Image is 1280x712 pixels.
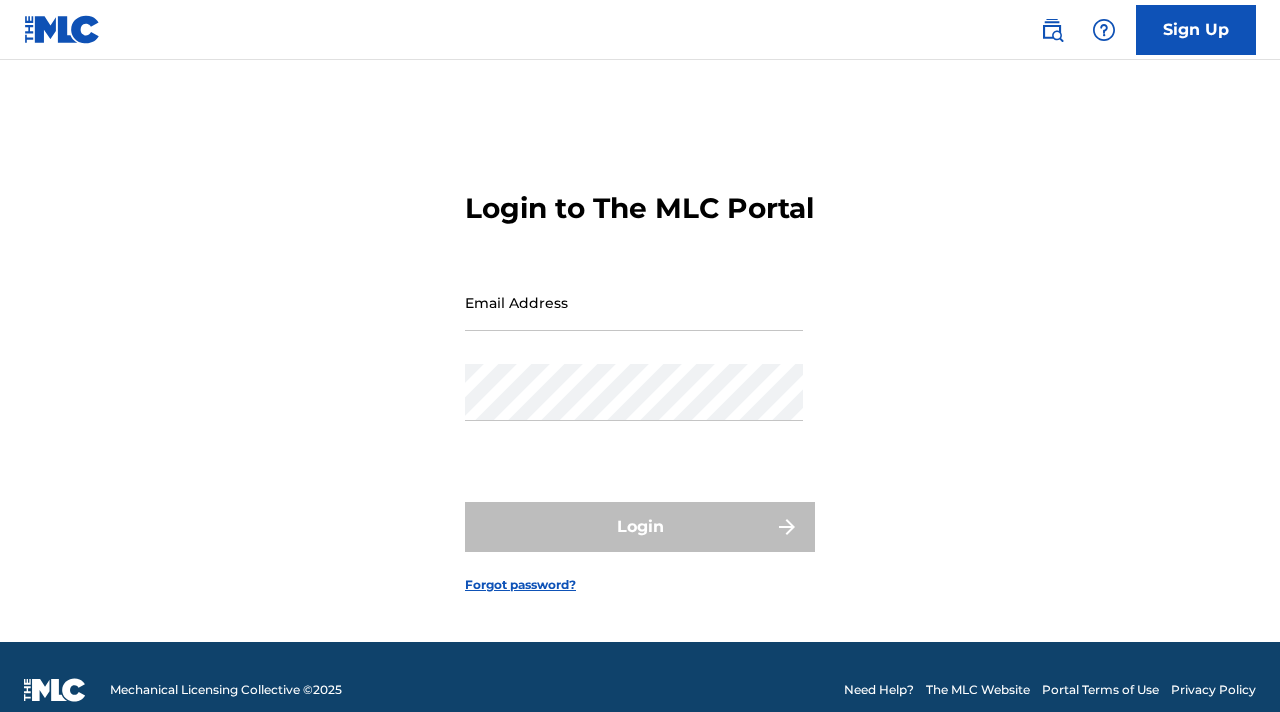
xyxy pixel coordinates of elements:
a: The MLC Website [926,681,1030,699]
a: Forgot password? [465,576,576,594]
a: Portal Terms of Use [1042,681,1159,699]
a: Public Search [1032,10,1072,50]
img: search [1040,18,1064,42]
h3: Login to The MLC Portal [465,191,814,226]
img: help [1092,18,1116,42]
img: MLC Logo [24,15,101,44]
div: Help [1084,10,1124,50]
a: Privacy Policy [1171,681,1256,699]
a: Need Help? [844,681,914,699]
img: logo [24,678,86,702]
a: Sign Up [1136,5,1256,55]
span: Mechanical Licensing Collective © 2025 [110,681,342,699]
